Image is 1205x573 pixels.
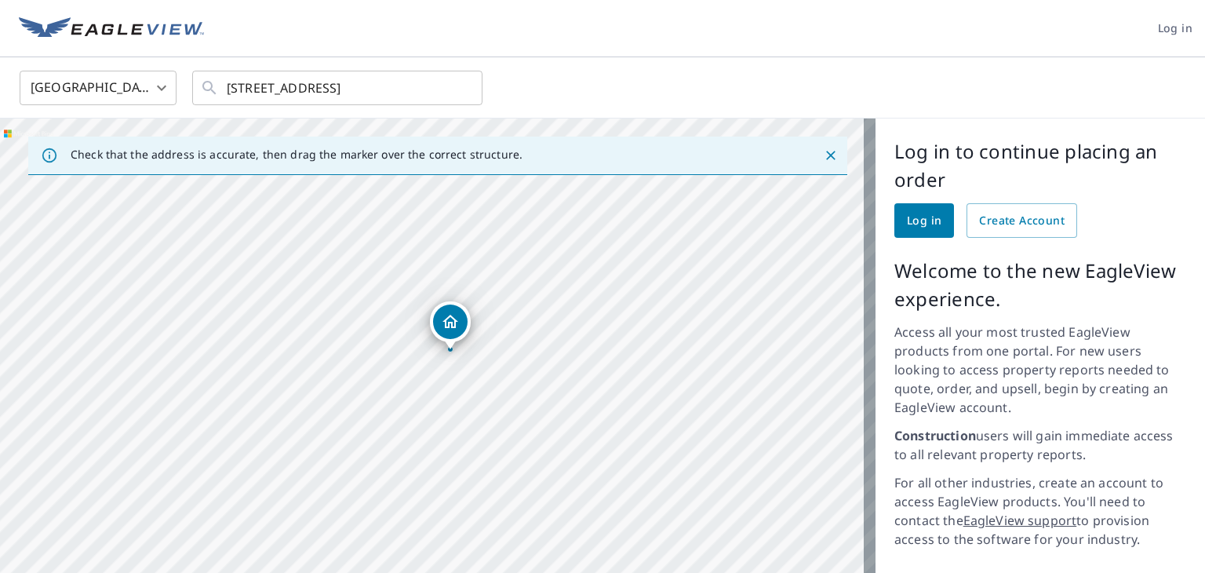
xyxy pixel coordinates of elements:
span: Create Account [979,211,1065,231]
strong: Construction [894,427,976,444]
span: Log in [907,211,941,231]
div: Dropped pin, building 1, Residential property, 247 Central Ave Hasbrouck Heights, NJ 07604 [430,301,471,350]
button: Close [821,145,841,166]
p: Welcome to the new EagleView experience. [894,257,1186,313]
span: Log in [1158,19,1192,38]
input: Search by address or latitude-longitude [227,66,450,110]
p: For all other industries, create an account to access EagleView products. You'll need to contact ... [894,473,1186,549]
a: EagleView support [963,512,1077,529]
p: Check that the address is accurate, then drag the marker over the correct structure. [71,148,522,162]
img: EV Logo [19,17,204,41]
p: Log in to continue placing an order [894,137,1186,194]
a: Log in [894,203,954,238]
div: [GEOGRAPHIC_DATA] [20,66,177,110]
a: Create Account [967,203,1077,238]
p: Access all your most trusted EagleView products from one portal. For new users looking to access ... [894,323,1186,417]
p: users will gain immediate access to all relevant property reports. [894,426,1186,464]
